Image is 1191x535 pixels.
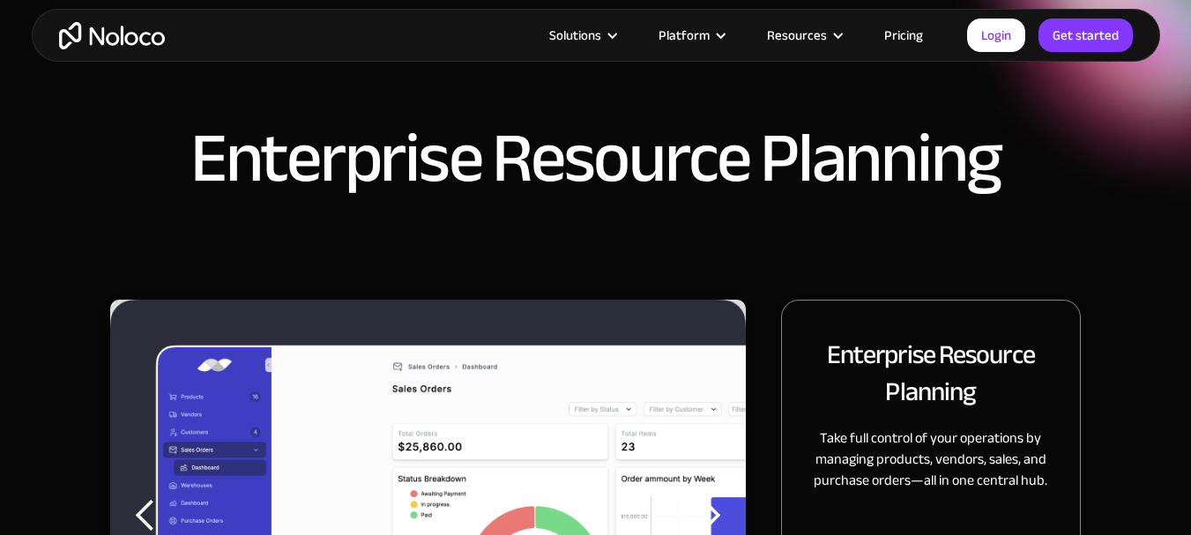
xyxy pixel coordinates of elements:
[527,24,636,47] div: Solutions
[862,24,945,47] a: Pricing
[803,427,1059,491] p: Take full control of your operations by managing products, vendors, sales, and purchase orders—al...
[659,24,710,47] div: Platform
[1038,19,1133,52] a: Get started
[190,123,1001,194] h1: Enterprise Resource Planning
[803,336,1059,410] h2: Enterprise Resource Planning
[636,24,745,47] div: Platform
[549,24,601,47] div: Solutions
[967,19,1025,52] a: Login
[745,24,862,47] div: Resources
[59,22,165,49] a: home
[767,24,827,47] div: Resources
